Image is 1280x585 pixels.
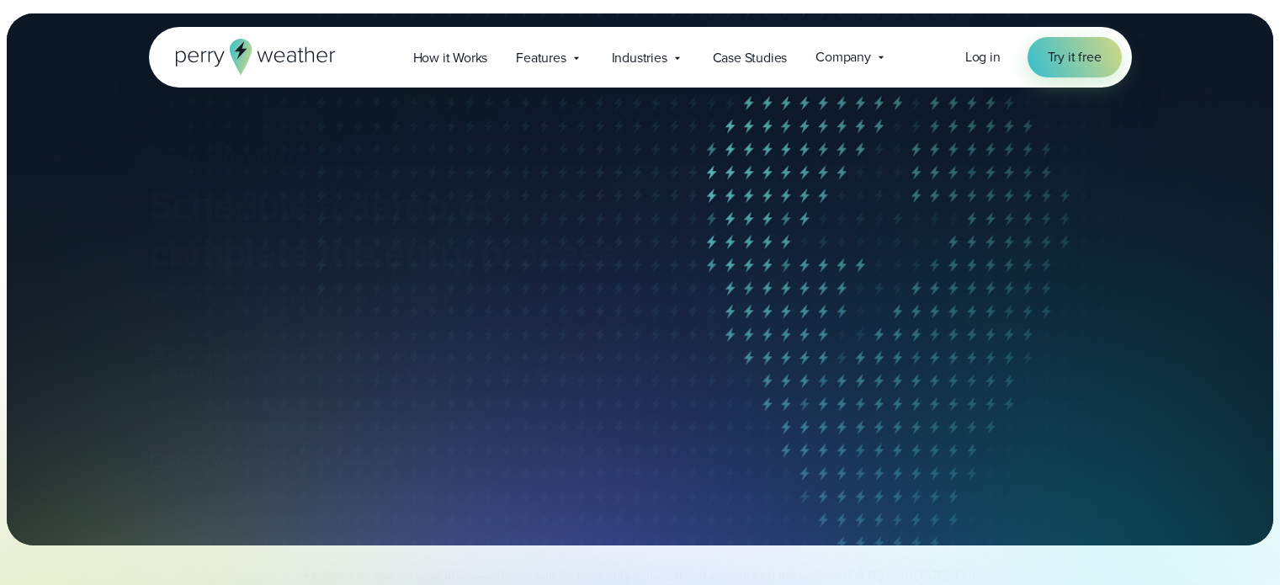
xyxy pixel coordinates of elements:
a: How it Works [399,40,502,75]
span: Case Studies [713,48,788,68]
a: Case Studies [698,40,802,75]
span: Try it free [1048,47,1102,67]
span: Log in [965,47,1001,66]
span: Company [815,47,871,67]
span: How it Works [413,48,488,68]
span: Features [516,48,566,68]
span: Industries [612,48,667,68]
a: Log in [965,47,1001,67]
a: Try it free [1028,37,1122,77]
